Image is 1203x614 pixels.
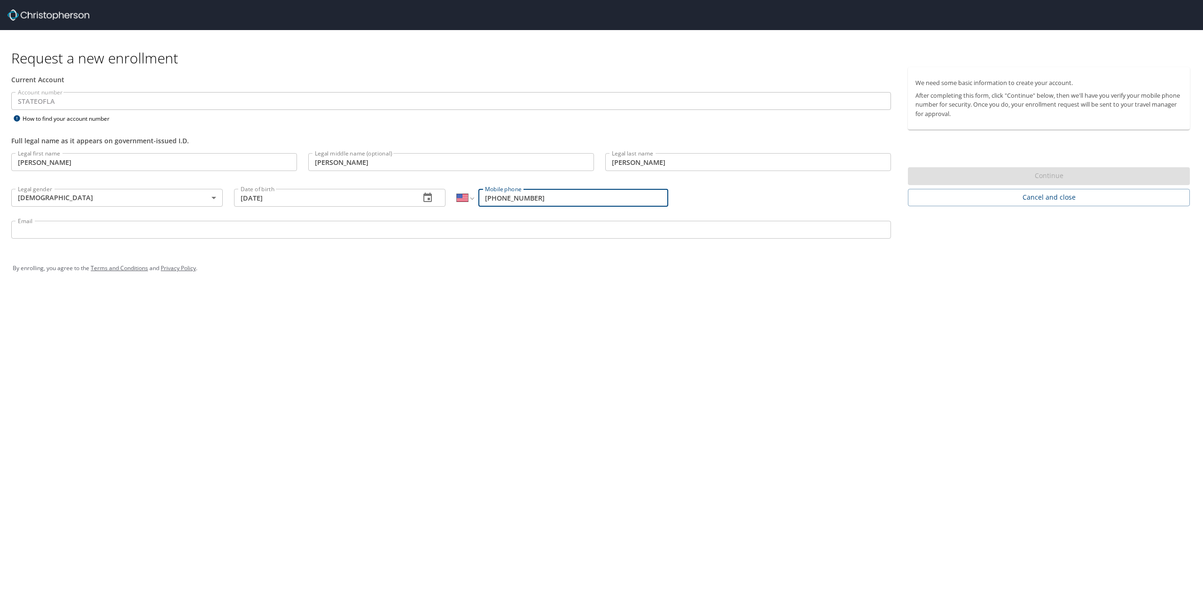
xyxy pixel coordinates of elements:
[234,189,413,207] input: MM/DD/YYYY
[11,189,223,207] div: [DEMOGRAPHIC_DATA]
[915,192,1182,203] span: Cancel and close
[11,136,891,146] div: Full legal name as it appears on government-issued I.D.
[478,189,668,207] input: Enter phone number
[908,189,1190,206] button: Cancel and close
[161,264,196,272] a: Privacy Policy
[11,75,891,85] div: Current Account
[91,264,148,272] a: Terms and Conditions
[8,9,89,21] img: cbt logo
[915,78,1182,87] p: We need some basic information to create your account.
[11,49,1197,67] h1: Request a new enrollment
[11,113,129,124] div: How to find your account number
[13,256,1190,280] div: By enrolling, you agree to the and .
[915,91,1182,118] p: After completing this form, click "Continue" below, then we'll have you verify your mobile phone ...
